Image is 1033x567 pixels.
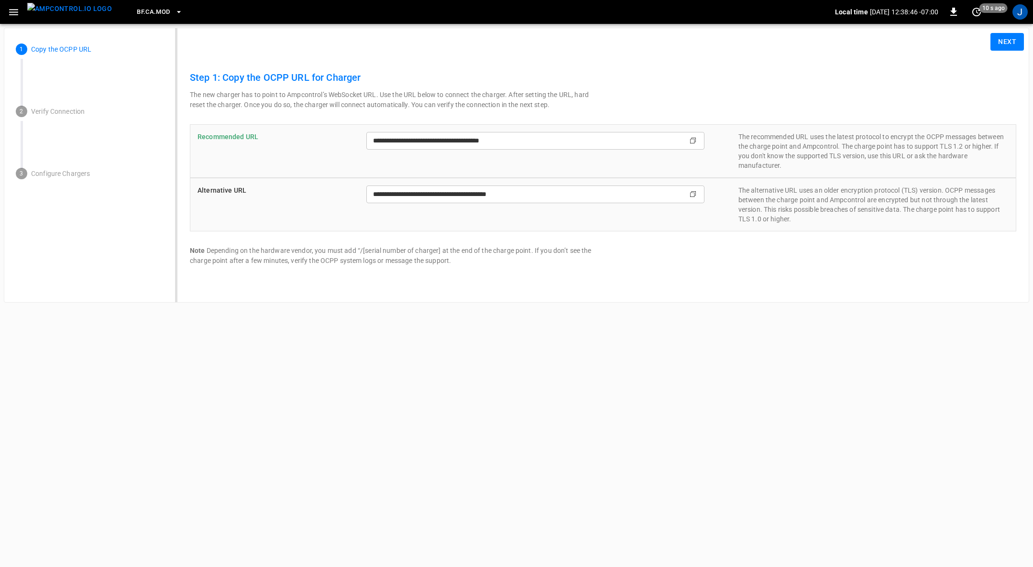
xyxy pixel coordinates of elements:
span: BF.CA.MOD [137,7,170,18]
p: Depending on the hardware vendor, you must add “/[serial number of charger] at the end of the cha... [190,246,603,266]
p: Copy the OCPP URL [31,44,164,55]
p: The recommended URL uses the latest protocol to encrypt the OCPP messages between the charge poin... [738,132,1009,170]
div: copy [689,135,698,146]
p: Alternative URL [198,185,333,196]
p: The new charger has to point to Ampcontrol’s WebSocket URL. Use the URL below to connect the char... [190,90,603,110]
p: [DATE] 12:38:46 -07:00 [870,7,938,17]
text: 1 [20,46,23,53]
p: Local time [835,7,868,17]
div: copy [689,189,698,199]
button: BF.CA.MOD [133,3,186,22]
button: set refresh interval [969,4,984,20]
h6: Step 1: Copy the OCPP URL for Charger [190,70,1016,85]
p: Configure Chargers [31,169,164,179]
div: profile-icon [1012,4,1028,20]
p: Recommended URL [198,132,333,142]
b: Note [190,247,205,254]
text: 3 [20,170,23,177]
text: 2 [20,108,23,115]
img: ampcontrol.io logo [27,3,112,15]
span: 10 s ago [979,3,1008,13]
p: Verify Connection [31,107,164,117]
button: Next [990,33,1024,51]
p: The alternative URL uses an older encryption protocol (TLS) version. OCPP messages between the ch... [738,185,1009,224]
